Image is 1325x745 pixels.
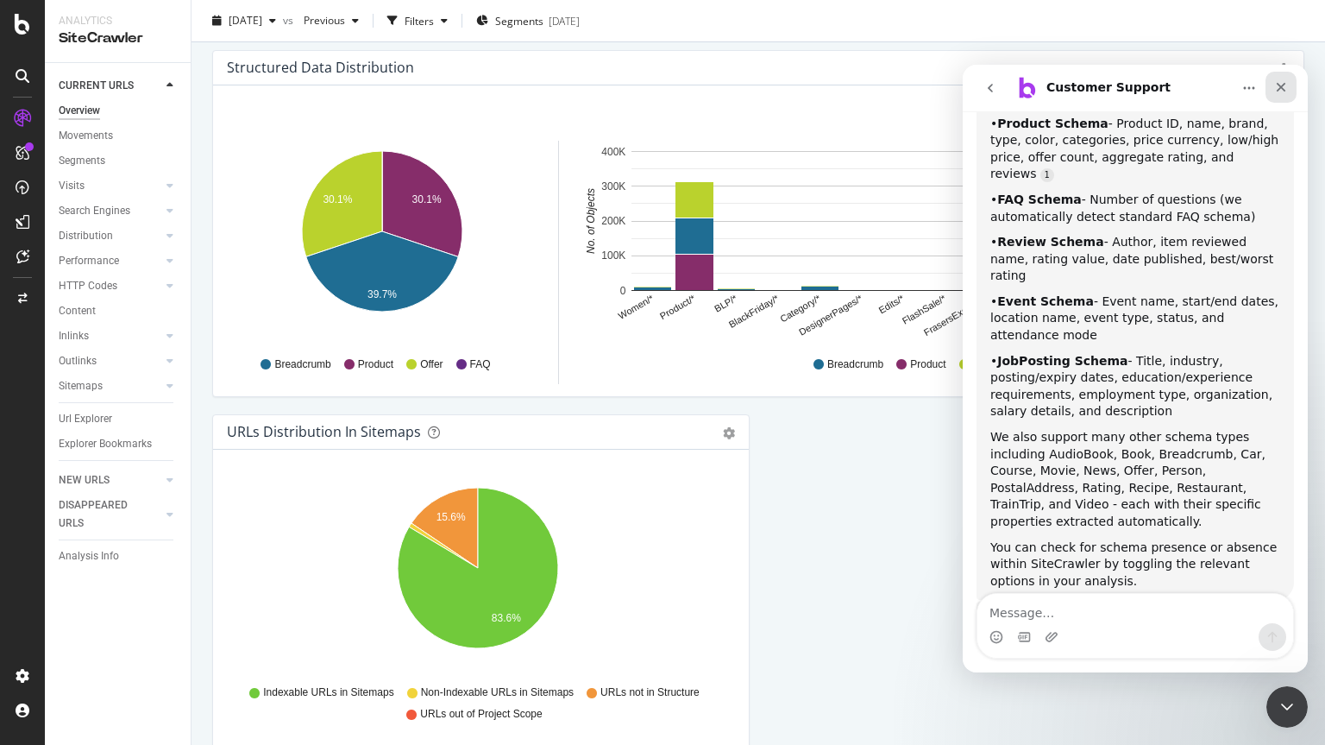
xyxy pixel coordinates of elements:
[59,435,152,453] div: Explorer Bookmarks
[59,152,179,170] a: Segments
[600,685,700,700] span: URLs not in Structure
[412,193,442,205] text: 30.1%
[323,193,352,205] text: 30.1%
[1278,63,1290,75] div: gear
[713,293,739,314] text: BLP/*
[15,529,330,559] textarea: Message…
[405,13,434,28] div: Filters
[59,471,161,489] a: NEW URLS
[274,357,330,372] span: Breadcrumb
[59,177,85,195] div: Visits
[620,285,626,297] text: 0
[59,227,113,245] div: Distribution
[59,102,179,120] a: Overview
[59,496,161,533] a: DISAPPEARED URLS
[601,215,625,227] text: 200K
[495,13,543,28] span: Segments
[231,141,533,341] svg: A chart.
[28,364,317,466] div: We also support many other schema types including AudioBook, Book, Breadcrumb, Car, Course, Movie...
[59,127,179,145] a: Movements
[59,352,161,370] a: Outlinks
[59,352,97,370] div: Outlinks
[59,202,130,220] div: Search Engines
[59,252,119,270] div: Performance
[59,77,134,95] div: CURRENT URLS
[59,496,146,533] div: DISAPPEARED URLS
[469,7,587,35] button: Segments[DATE]
[601,146,625,158] text: 400K
[901,293,948,326] text: FlashSale/*
[78,104,91,117] a: Source reference 9275998:
[59,435,179,453] a: Explorer Bookmarks
[59,14,177,28] div: Analytics
[82,565,96,579] button: Upload attachment
[421,685,574,700] span: Non-Indexable URLs in Sitemaps
[723,427,735,439] div: gear
[28,229,317,280] div: • - Event name, start/end dates, location name, event type, status, and attendance mode
[59,410,112,428] div: Url Explorer
[436,511,466,523] text: 15.6%
[28,169,317,220] div: • - Author, item reviewed name, rating value, date published, best/worst rating
[28,288,317,356] div: • - Title, industry, posting/expiry dates, education/experience requirements, employment type, or...
[205,7,283,35] button: [DATE]
[1266,686,1308,728] iframe: Intercom live chat
[59,277,117,295] div: HTTP Codes
[778,293,823,325] text: Category/*
[283,13,297,28] span: vs
[601,180,625,193] text: 300K
[470,357,491,372] span: FAQ
[297,7,366,35] button: Previous
[59,152,105,170] div: Segments
[963,65,1308,672] iframe: Intercom live chat
[35,128,118,142] b: FAQ Schema
[227,423,421,440] div: URLs Distribution in Sitemaps
[59,127,113,145] div: Movements
[59,302,179,320] a: Content
[59,177,161,195] a: Visits
[59,227,161,245] a: Distribution
[59,410,179,428] a: Url Explorer
[59,377,103,395] div: Sitemaps
[380,7,455,35] button: Filters
[585,188,597,254] text: No. of Objects
[59,471,110,489] div: NEW URLS
[492,612,521,624] text: 83.6%
[420,707,542,722] span: URLs out of Project Scope
[420,357,443,372] span: Offer
[727,293,782,330] text: BlackFriday/*
[358,357,393,372] span: Product
[580,141,1277,341] svg: A chart.
[27,565,41,579] button: Emoji picker
[59,327,161,345] a: Inlinks
[59,302,96,320] div: Content
[617,293,656,321] text: Women/*
[59,252,161,270] a: Performance
[59,77,161,95] a: CURRENT URLS
[59,547,179,565] a: Analysis Info
[28,127,317,161] div: • - Number of questions (we automatically detect standard FAQ schema)
[910,357,945,372] span: Product
[59,377,161,395] a: Sitemaps
[229,13,262,28] span: 2025 Aug. 22nd
[35,170,141,184] b: Review Schema
[35,230,131,243] b: Event Schema
[658,293,698,321] text: Product/*
[797,293,864,338] text: DesignerPages/*
[296,559,323,586] button: Send a message…
[367,288,397,300] text: 39.7%
[227,59,414,76] div: Structured Data Distribution
[549,13,580,28] div: [DATE]
[263,685,393,700] span: Indexable URLs in Sitemaps
[227,477,729,678] svg: A chart.
[35,289,165,303] b: JobPosting Schema
[59,102,100,120] div: Overview
[59,327,89,345] div: Inlinks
